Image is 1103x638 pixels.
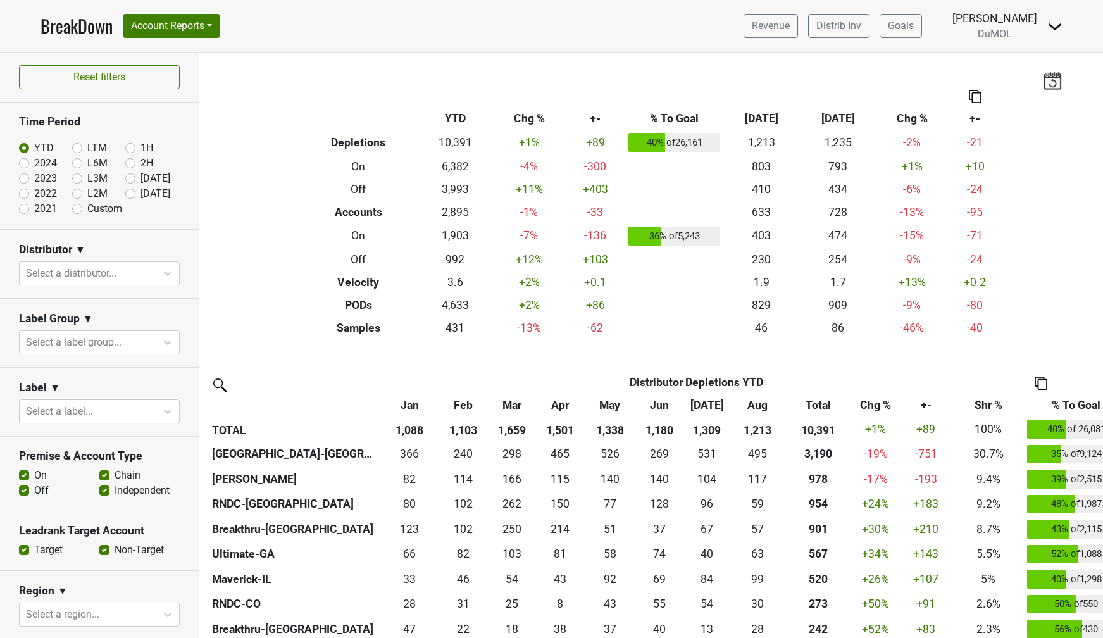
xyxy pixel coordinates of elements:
td: 1.7 [800,271,876,294]
div: 92 [587,571,633,587]
td: 114.666 [537,466,584,492]
td: 63.49 [731,542,785,567]
label: Non-Target [115,542,164,558]
td: -40 [948,316,1002,339]
div: 114 [443,471,484,487]
td: 261.5 [487,492,537,517]
th: YTD [417,107,494,130]
td: -46 % [876,316,948,339]
td: 102.491 [440,516,487,542]
div: +143 [902,546,950,562]
td: 42.667 [584,592,636,617]
label: 2H [140,156,153,171]
th: 3189.603 [784,442,852,467]
div: 117 [733,471,781,487]
img: Copy to clipboard [1035,377,1047,390]
th: +- [948,107,1002,130]
td: 2.6% [952,592,1024,617]
div: 526 [587,446,633,462]
div: 28 [382,596,437,612]
div: 82 [443,546,484,562]
img: Copy to clipboard [969,90,981,103]
div: 123 [382,521,437,537]
td: 139.834 [636,466,683,492]
div: 269 [639,446,680,462]
td: 3,993 [417,178,494,201]
td: 103.03 [487,542,537,567]
td: 230 [723,248,800,271]
td: -95 [948,201,1002,223]
th: Shr %: activate to sort column ascending [952,394,1024,416]
h3: Label [19,381,47,394]
td: +24 % [852,492,899,517]
td: 27.5 [380,592,440,617]
td: 8.334 [537,592,584,617]
td: +0.2 [948,271,1002,294]
td: 992 [417,248,494,271]
a: Revenue [744,14,798,38]
span: DuMOL [978,28,1012,40]
td: -19 % [852,442,899,467]
td: 297.8 [487,442,537,467]
a: Goals [880,14,922,38]
td: -17 % [852,466,899,492]
div: 520 [787,571,849,587]
th: Maverick-IL [209,566,380,592]
th: &nbsp;: activate to sort column ascending [209,394,380,416]
td: +103 [565,248,626,271]
th: Mar: activate to sort column ascending [487,394,537,416]
td: 81.5 [440,542,487,567]
td: +1 % [876,155,948,178]
td: 1,903 [417,223,494,249]
label: Custom [87,201,122,216]
td: +2 % [494,271,565,294]
div: 465 [540,446,581,462]
td: 829 [723,294,800,316]
div: 954 [787,496,849,512]
td: 45.5 [440,566,487,592]
div: 8 [540,596,581,612]
th: Distributor Depletions YTD [440,371,952,394]
div: 51 [587,521,633,537]
div: 66 [382,546,437,562]
div: 298 [490,446,533,462]
td: 2,895 [417,201,494,223]
td: 6,382 [417,155,494,178]
td: 80.99 [537,542,584,567]
th: Depletions [300,130,417,155]
th: PODs [300,294,417,316]
div: -751 [902,446,950,462]
th: 901.348 [784,516,852,542]
span: ▼ [83,311,93,327]
a: Distrib Inv [808,14,869,38]
th: [PERSON_NAME] [209,466,380,492]
td: +2 % [494,294,565,316]
div: 80 [382,496,437,512]
td: -300 [565,155,626,178]
td: 51.335 [584,516,636,542]
div: -193 [902,471,950,487]
div: 495 [733,446,781,462]
div: 115 [540,471,581,487]
td: 909 [800,294,876,316]
th: % To Goal [626,107,723,130]
td: 24.7 [487,592,537,617]
td: +1 % [494,130,565,155]
div: 140 [639,471,680,487]
th: [DATE] [723,107,800,130]
label: LTM [87,141,107,156]
th: [DATE] [800,107,876,130]
td: 102.4 [440,492,487,517]
td: 365.7 [380,442,440,467]
th: Aug: activate to sort column ascending [731,394,785,416]
td: 8.7% [952,516,1024,542]
span: +1% [865,423,886,435]
th: 1,088 [380,416,440,442]
th: RNDC-[GEOGRAPHIC_DATA] [209,492,380,517]
td: 633 [723,201,800,223]
td: 53.5 [683,592,731,617]
th: 1,309 [683,416,731,442]
th: +- [565,107,626,130]
td: -136 [565,223,626,249]
th: RNDC-CO [209,592,380,617]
